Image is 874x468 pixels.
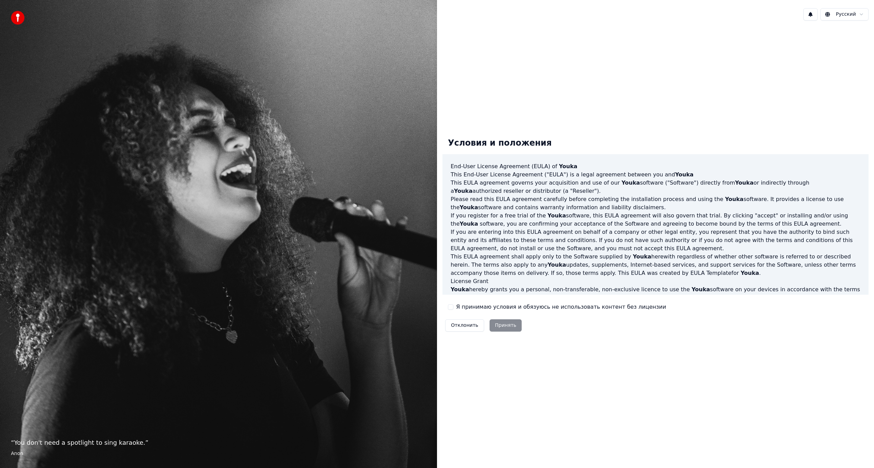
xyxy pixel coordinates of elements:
[741,270,759,276] span: Youka
[11,11,25,25] img: youka
[675,171,693,178] span: Youka
[11,450,426,457] footer: Anon
[621,179,640,186] span: Youka
[445,319,484,332] button: Отклонить
[11,438,426,447] p: “ You don't need a spotlight to sing karaoke. ”
[451,228,860,253] p: If you are entering into this EULA agreement on behalf of a company or other legal entity, you re...
[456,303,666,311] label: Я принимаю условия и обязуюсь не использовать контент без лицензии
[633,253,651,260] span: Youka
[451,277,860,285] h3: License Grant
[442,132,557,154] div: Условия и положения
[725,196,744,202] span: Youka
[460,204,478,211] span: Youka
[451,212,860,228] p: If you register for a free trial of the software, this EULA agreement will also govern that trial...
[692,286,710,293] span: Youka
[451,171,860,179] p: This End-User License Agreement ("EULA") is a legal agreement between you and
[451,285,860,302] p: hereby grants you a personal, non-transferable, non-exclusive licence to use the software on your...
[548,262,566,268] span: Youka
[451,253,860,277] p: This EULA agreement shall apply only to the Software supplied by herewith regardless of whether o...
[451,162,860,171] h3: End-User License Agreement (EULA) of
[548,212,566,219] span: Youka
[559,163,577,170] span: Youka
[454,188,473,194] span: Youka
[735,179,753,186] span: Youka
[451,286,469,293] span: Youka
[690,270,731,276] a: EULA Template
[451,179,860,195] p: This EULA agreement governs your acquisition and use of our software ("Software") directly from o...
[451,195,860,212] p: Please read this EULA agreement carefully before completing the installation process and using th...
[460,220,478,227] span: Youka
